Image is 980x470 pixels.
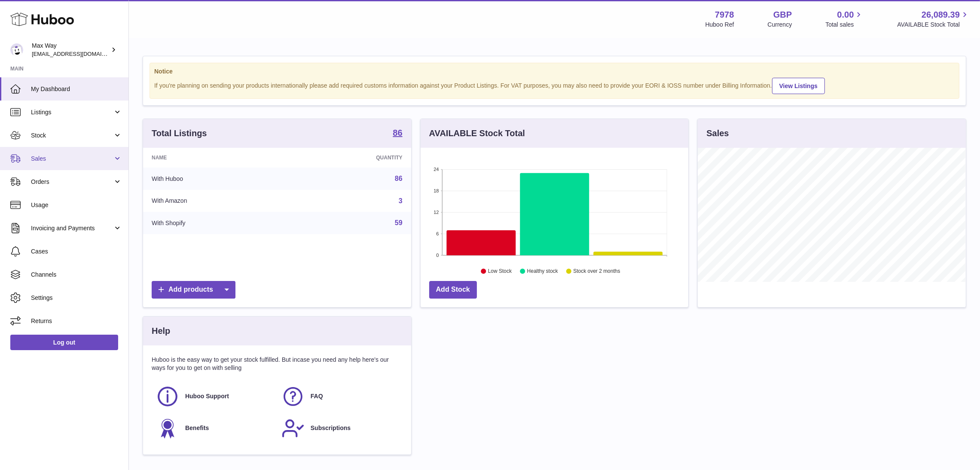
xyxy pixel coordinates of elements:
[31,155,113,163] span: Sales
[281,385,398,408] a: FAQ
[31,317,122,325] span: Returns
[772,78,825,94] a: View Listings
[10,43,23,56] img: Max@LongevityBox.co.uk
[152,356,403,372] p: Huboo is the easy way to get your stock fulfilled. But incase you need any help here's our ways f...
[154,67,955,76] strong: Notice
[31,201,122,209] span: Usage
[185,392,229,400] span: Huboo Support
[429,128,525,139] h3: AVAILABLE Stock Total
[156,385,273,408] a: Huboo Support
[897,21,970,29] span: AVAILABLE Stock Total
[143,148,290,168] th: Name
[31,294,122,302] span: Settings
[156,417,273,440] a: Benefits
[395,175,403,182] a: 86
[393,128,402,139] a: 86
[143,190,290,212] td: With Amazon
[31,271,122,279] span: Channels
[825,21,864,29] span: Total sales
[705,21,734,29] div: Huboo Ref
[290,148,411,168] th: Quantity
[488,269,512,275] text: Low Stock
[436,253,439,258] text: 0
[152,128,207,139] h3: Total Listings
[31,108,113,116] span: Listings
[768,21,792,29] div: Currency
[715,9,734,21] strong: 7978
[395,219,403,226] a: 59
[152,281,235,299] a: Add products
[527,269,559,275] text: Healthy stock
[31,85,122,93] span: My Dashboard
[393,128,402,137] strong: 86
[573,269,620,275] text: Stock over 2 months
[434,167,439,172] text: 24
[922,9,960,21] span: 26,089.39
[152,325,170,337] h3: Help
[143,168,290,190] td: With Huboo
[281,417,398,440] a: Subscriptions
[32,50,126,57] span: [EMAIL_ADDRESS][DOMAIN_NAME]
[31,131,113,140] span: Stock
[32,42,109,58] div: Max Way
[436,231,439,236] text: 6
[399,197,403,204] a: 3
[429,281,477,299] a: Add Stock
[897,9,970,29] a: 26,089.39 AVAILABLE Stock Total
[825,9,864,29] a: 0.00 Total sales
[837,9,854,21] span: 0.00
[143,212,290,234] td: With Shopify
[311,424,351,432] span: Subscriptions
[311,392,323,400] span: FAQ
[31,247,122,256] span: Cases
[10,335,118,350] a: Log out
[434,188,439,193] text: 18
[31,224,113,232] span: Invoicing and Payments
[154,76,955,94] div: If you're planning on sending your products internationally please add required customs informati...
[31,178,113,186] span: Orders
[773,9,792,21] strong: GBP
[185,424,209,432] span: Benefits
[706,128,729,139] h3: Sales
[434,210,439,215] text: 12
